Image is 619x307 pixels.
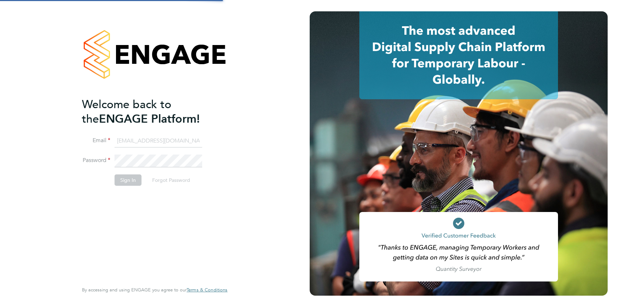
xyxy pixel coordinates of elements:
[82,287,227,293] span: By accessing and using ENGAGE you agree to our
[115,174,142,186] button: Sign In
[82,137,110,144] label: Email
[82,97,220,126] h2: ENGAGE Platform!
[115,135,202,147] input: Enter your work email...
[82,97,171,126] span: Welcome back to the
[147,174,196,186] button: Forgot Password
[187,287,227,293] a: Terms & Conditions
[82,157,110,164] label: Password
